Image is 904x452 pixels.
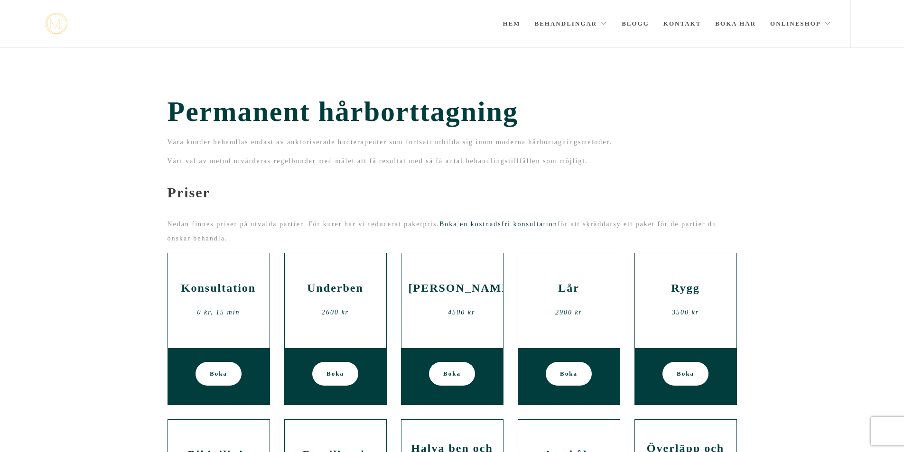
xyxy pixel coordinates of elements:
span: Boka [326,362,344,386]
a: Boka [429,362,475,386]
a: Boka [546,362,592,386]
p: Våra kunder behandlas endast av auktoriserade hudterapeuter som fortsatt utbilda sig inom moderna... [168,135,737,149]
h2: Konsultation [175,282,262,295]
p: Vårt val av metod utvärderas regelbunder med målet att få resultat med så få antal behandlingstil... [168,154,737,168]
span: - [168,168,173,184]
span: Boka [677,362,694,386]
a: Boka [196,362,242,386]
span: Boka [560,362,578,386]
img: mjstudio [45,13,67,35]
h2: Lår [525,282,613,295]
span: Boka [210,362,227,386]
div: 2900 kr [525,305,613,320]
h2: Underben [292,282,379,295]
div: 3500 kr [642,305,729,320]
span: Permanent hårborttagning [168,95,737,128]
a: mjstudio mjstudio mjstudio [45,13,67,35]
h2: Rygg [642,282,729,295]
div: 0 kr, 15 min [175,305,262,320]
p: Nedan finnes priser på utvalda partier. För kurer har vi reducerat paketpris. för att skräddarsy ... [168,217,737,246]
h2: [PERSON_NAME] [409,282,515,295]
a: Boka [662,362,708,386]
b: Priser [168,184,210,200]
a: Boka en kostnadsfri konsultation [439,221,558,228]
a: Boka [312,362,358,386]
div: 4500 kr [409,305,515,320]
div: 2600 kr [292,305,379,320]
span: Boka [443,362,461,386]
